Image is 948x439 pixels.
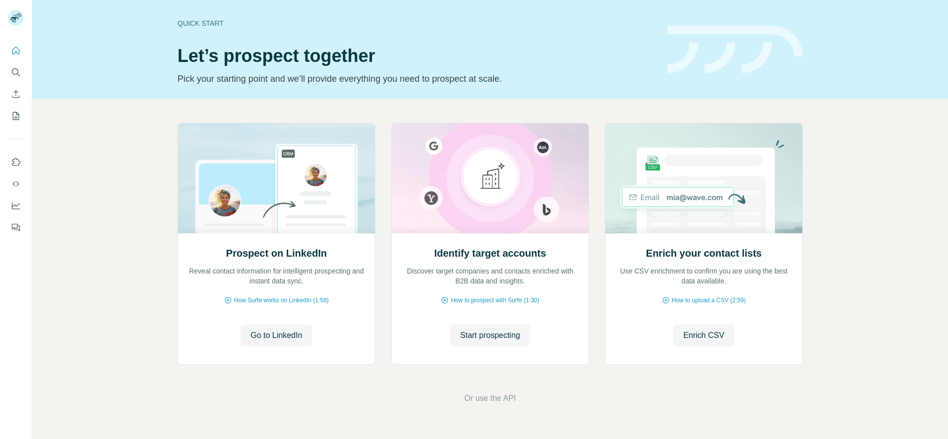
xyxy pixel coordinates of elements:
button: Feedback [8,219,24,236]
h2: Identify target accounts [434,246,546,260]
span: How to upload a CSV (2:59) [672,296,746,305]
button: Enrich CSV [673,325,734,346]
button: My lists [8,107,24,125]
p: Use CSV enrichment to confirm you are using the best data available. [615,266,792,286]
div: Quick start [178,18,655,28]
button: Or use the API [464,392,516,404]
span: Go to LinkedIn [250,329,302,341]
span: Enrich CSV [683,329,724,341]
button: Go to LinkedIn [240,325,312,346]
img: Prospect on LinkedIn [178,123,375,233]
button: Search [8,63,24,81]
button: Quick start [8,42,24,59]
button: Enrich CSV [8,85,24,103]
span: Start prospecting [460,329,520,341]
h1: Let’s prospect together [178,46,655,66]
button: Dashboard [8,197,24,215]
p: Discover target companies and contacts enriched with B2B data and insights. [402,266,579,286]
button: Start prospecting [450,325,530,346]
button: Use Surfe API [8,175,24,193]
img: banner [667,26,803,74]
img: Enrich your contact lists [605,123,803,233]
p: Pick your starting point and we’ll provide everything you need to prospect at scale. [178,72,655,86]
h2: Enrich your contact lists [646,246,762,260]
img: Identify target accounts [391,123,589,233]
p: Reveal contact information for intelligent prospecting and instant data sync. [188,266,365,286]
button: Use Surfe on LinkedIn [8,153,24,171]
span: How Surfe works on LinkedIn (1:58) [234,296,329,305]
span: How to prospect with Surfe (1:30) [451,296,539,305]
h2: Prospect on LinkedIn [226,246,327,260]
